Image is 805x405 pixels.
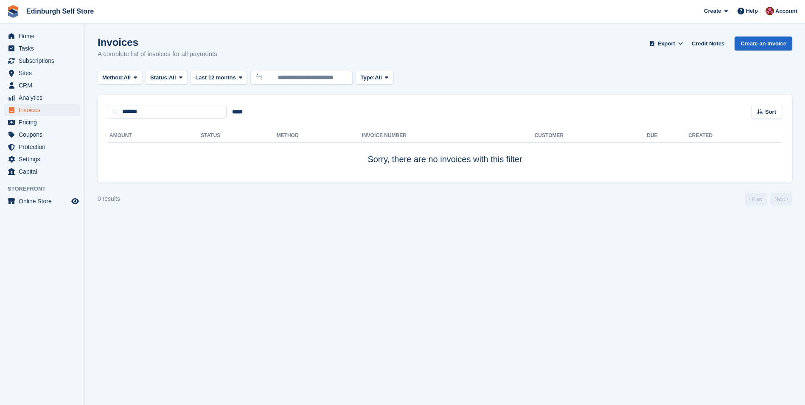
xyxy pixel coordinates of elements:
span: CRM [19,79,70,91]
span: Coupons [19,129,70,141]
th: Due [647,129,688,143]
span: Online Store [19,195,70,207]
div: 0 results [98,194,120,203]
span: Storefront [8,185,84,193]
img: stora-icon-8386f47178a22dfd0bd8f6a31ec36ba5ce8667c1dd55bd0f319d3a0aa187defe.svg [7,5,20,18]
a: menu [4,30,80,42]
span: Protection [19,141,70,153]
span: Subscriptions [19,55,70,67]
h1: Invoices [98,37,217,48]
span: All [375,73,382,82]
span: Account [775,7,797,16]
a: menu [4,92,80,104]
th: Invoice Number [362,129,535,143]
button: Status: All [146,71,187,85]
button: Method: All [98,71,142,85]
span: All [124,73,131,82]
button: Type: All [356,71,393,85]
th: Status [201,129,277,143]
span: Help [746,7,758,15]
span: All [169,73,176,82]
a: menu [4,129,80,141]
span: Create [704,7,721,15]
a: menu [4,42,80,54]
a: menu [4,195,80,207]
th: Amount [108,129,201,143]
a: menu [4,67,80,79]
span: Home [19,30,70,42]
a: Create an Invoice [735,37,792,51]
span: Sort [765,108,776,116]
span: Last 12 months [195,73,236,82]
a: menu [4,116,80,128]
a: Previous [745,193,767,205]
span: Method: [102,73,124,82]
nav: Page [743,193,794,205]
span: Pricing [19,116,70,128]
a: Edinburgh Self Store [23,4,97,18]
a: Preview store [70,196,80,206]
button: Last 12 months [191,71,247,85]
a: menu [4,104,80,116]
a: menu [4,153,80,165]
th: Customer [535,129,647,143]
button: Export [648,37,685,51]
th: Method [277,129,362,143]
span: Type: [360,73,375,82]
span: Capital [19,166,70,177]
a: menu [4,166,80,177]
a: Credit Notes [688,37,728,51]
span: Sites [19,67,70,79]
span: Invoices [19,104,70,116]
img: Lucy Michalec [766,7,774,15]
span: Status: [150,73,169,82]
a: menu [4,79,80,91]
span: Tasks [19,42,70,54]
span: Analytics [19,92,70,104]
a: Next [770,193,792,205]
a: menu [4,55,80,67]
th: Created [688,129,782,143]
a: menu [4,141,80,153]
span: Export [658,39,675,48]
span: Settings [19,153,70,165]
span: Sorry, there are no invoices with this filter [367,155,522,164]
p: A complete list of invoices for all payments [98,49,217,59]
